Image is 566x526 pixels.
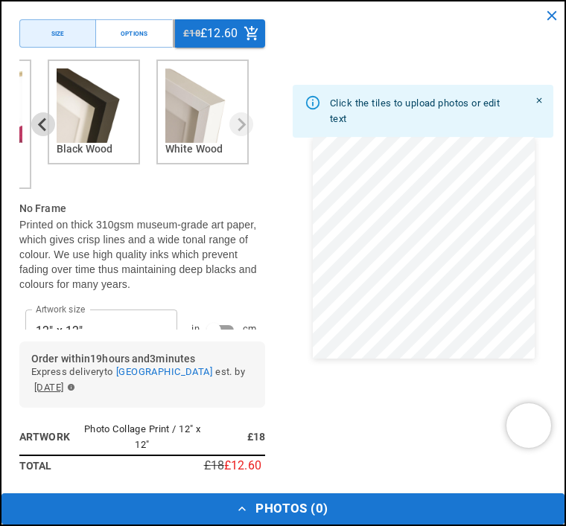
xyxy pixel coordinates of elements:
[1,493,565,525] button: Photos (0)
[57,143,131,155] h6: Black Wood
[19,19,96,48] button: Size
[506,403,551,448] iframe: Chatra live chat
[224,460,261,472] p: £12.60
[330,97,500,125] span: Click the tiles to upload photos or edit text
[51,28,65,39] div: Size
[48,60,144,189] li: 5 of 6
[19,429,81,445] h6: Artwork
[116,364,212,380] button: [GEOGRAPHIC_DATA]
[215,364,245,380] span: est. by
[191,321,200,337] span: in
[200,28,238,39] p: £12.60
[31,353,253,364] h6: Order within 19 hours and 3 minutes
[121,28,148,39] div: Options
[204,429,266,445] h6: £18
[165,143,240,155] h6: White Wood
[19,60,265,189] div: Frame Option
[156,60,253,189] li: 6 of 6
[538,1,566,30] button: close
[531,92,548,109] button: Close
[84,423,201,451] span: Photo Collage Print / 12" x 12"
[31,364,113,380] span: Express delivery to
[36,303,85,315] label: Artwork size
[204,460,224,472] p: £18
[19,19,265,48] div: Menu buttons
[31,112,55,136] button: Previous slide
[19,201,265,217] h6: No Frame
[95,19,172,48] button: Options
[175,19,265,48] button: £18£12.60
[34,379,64,396] span: [DATE]
[25,309,177,351] div: 12" x 12"
[229,112,253,136] button: Next slide
[19,458,81,474] h6: Total
[19,420,265,476] table: simple table
[116,366,212,377] span: [GEOGRAPHIC_DATA]
[19,217,265,292] p: Printed on thick 310gsm museum-grade art paper, which gives crisp lines and a wide tonal range of...
[243,321,257,337] span: cm
[183,25,200,42] span: £18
